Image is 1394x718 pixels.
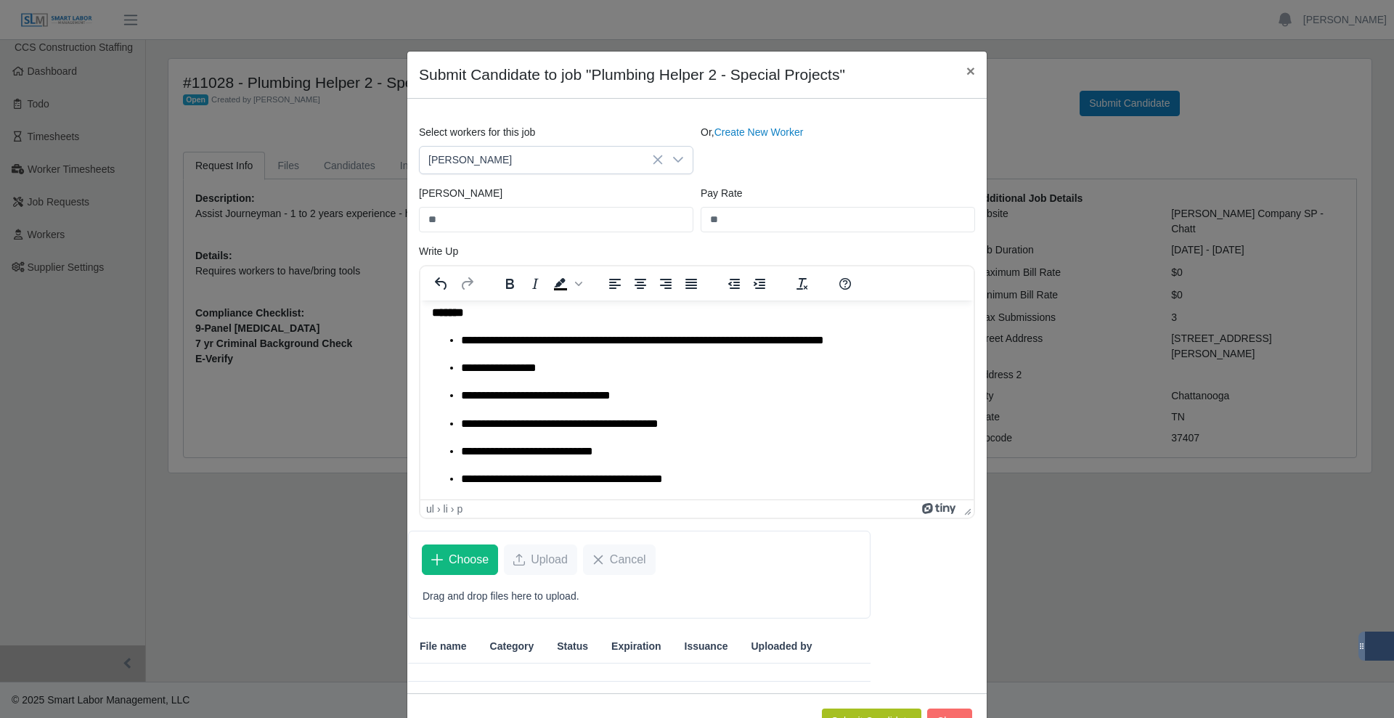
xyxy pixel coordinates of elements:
[955,52,987,90] button: Close
[679,274,704,294] button: Justify
[833,274,857,294] button: Help
[714,126,804,138] a: Create New Worker
[419,186,502,201] label: [PERSON_NAME]
[653,274,678,294] button: Align right
[426,503,434,515] div: ul
[444,503,448,515] div: li
[790,274,815,294] button: Clear formatting
[722,274,746,294] button: Decrease indent
[611,639,661,654] span: Expiration
[457,503,462,515] div: p
[437,503,441,515] div: ›
[557,639,588,654] span: Status
[419,63,845,86] h4: Submit Candidate to job "Plumbing Helper 2 - Special Projects"
[966,62,975,79] span: ×
[548,274,584,294] div: Background color Black
[685,639,728,654] span: Issuance
[420,639,467,654] span: File name
[419,125,535,140] label: Select workers for this job
[420,147,664,174] span: Adam Wright
[747,274,772,294] button: Increase indent
[490,639,534,654] span: Category
[603,274,627,294] button: Align left
[504,544,577,575] button: Upload
[429,274,454,294] button: Undo
[419,244,458,259] label: Write Up
[697,125,979,174] div: Or,
[751,639,812,654] span: Uploaded by
[451,503,455,515] div: ›
[423,589,856,604] p: Drag and drop files here to upload.
[958,500,974,518] div: Press the Up and Down arrow keys to resize the editor.
[610,551,646,568] span: Cancel
[449,551,489,568] span: Choose
[628,274,653,294] button: Align center
[523,274,547,294] button: Italic
[583,544,656,575] button: Cancel
[922,503,958,515] a: Powered by Tiny
[497,274,522,294] button: Bold
[422,544,498,575] button: Choose
[531,551,568,568] span: Upload
[701,186,743,201] label: Pay Rate
[455,274,479,294] button: Redo
[420,301,974,499] iframe: Rich Text Area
